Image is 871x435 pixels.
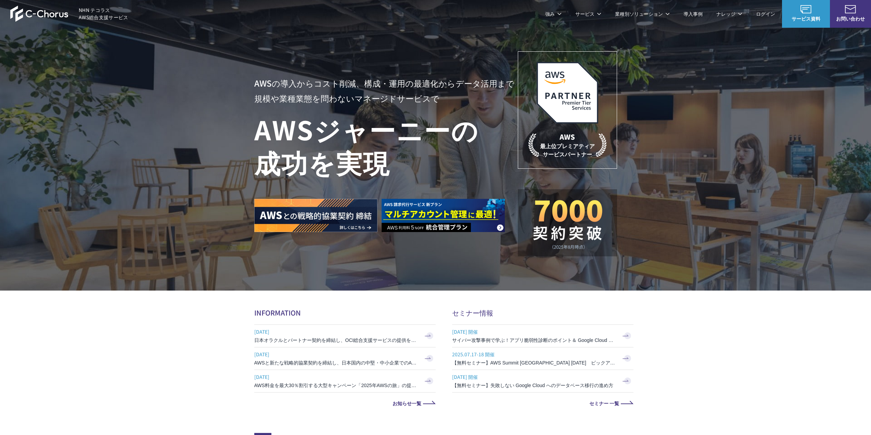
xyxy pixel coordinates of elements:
h3: AWSと新たな戦略的協業契約を締結し、日本国内の中堅・中小企業でのAWS活用を加速 [254,359,419,366]
img: AWSとの戦略的協業契約 締結 [254,199,377,232]
a: AWS総合支援サービス C-Chorus NHN テコラスAWS総合支援サービス [10,5,128,22]
h3: AWS料金を最大30％割引する大型キャンペーン「2025年AWSの旅」の提供を開始 [254,382,419,389]
span: 2025.07.17-18 開催 [452,349,616,359]
img: AWS総合支援サービス C-Chorus サービス資料 [800,5,811,13]
a: 導入事例 [683,10,703,17]
a: 2025.07.17-18 開催 【無料セミナー】AWS Summit [GEOGRAPHIC_DATA] [DATE] ピックアップセッション [452,347,633,370]
h3: 日本オラクルとパートナー契約を締結し、OCI総合支援サービスの提供を開始 [254,337,419,344]
span: [DATE] 開催 [452,372,616,382]
p: 最上位プレミアティア サービスパートナー [528,132,606,158]
a: お知らせ一覧 [254,401,436,406]
h1: AWS ジャーニーの 成功を実現 [254,113,518,178]
span: お問い合わせ [830,15,871,22]
span: NHN テコラス AWS総合支援サービス [79,7,128,21]
span: [DATE] [254,327,419,337]
span: [DATE] [254,349,419,359]
span: [DATE] 開催 [452,327,616,337]
img: お問い合わせ [845,5,856,13]
p: ナレッジ [716,10,742,17]
a: [DATE] AWS料金を最大30％割引する大型キャンペーン「2025年AWSの旅」の提供を開始 [254,370,436,392]
span: サービス資料 [782,15,830,22]
h2: セミナー情報 [452,308,633,318]
p: 業種別ソリューション [615,10,670,17]
p: 強み [545,10,562,17]
img: AWSプレミアティアサービスパートナー [537,62,598,124]
p: サービス [575,10,601,17]
h3: サイバー攻撃事例で学ぶ！アプリ脆弱性診断のポイント＆ Google Cloud セキュリティ対策 [452,337,616,344]
p: AWSの導入からコスト削減、 構成・運用の最適化からデータ活用まで 規模や業種業態を問わない マネージドサービスで [254,76,518,106]
a: [DATE] 開催 【無料セミナー】失敗しない Google Cloud へのデータベース移行の進め方 [452,370,633,392]
a: [DATE] 日本オラクルとパートナー契約を締結し、OCI総合支援サービスの提供を開始 [254,325,436,347]
em: AWS [560,132,575,142]
img: 契約件数 [531,200,603,250]
a: [DATE] 開催 サイバー攻撃事例で学ぶ！アプリ脆弱性診断のポイント＆ Google Cloud セキュリティ対策 [452,325,633,347]
h3: 【無料セミナー】AWS Summit [GEOGRAPHIC_DATA] [DATE] ピックアップセッション [452,359,616,366]
img: AWS請求代行サービス 統合管理プラン [382,199,505,232]
a: ログイン [756,10,775,17]
a: [DATE] AWSと新たな戦略的協業契約を締結し、日本国内の中堅・中小企業でのAWS活用を加速 [254,347,436,370]
h2: INFORMATION [254,308,436,318]
h3: 【無料セミナー】失敗しない Google Cloud へのデータベース移行の進め方 [452,382,616,389]
span: [DATE] [254,372,419,382]
a: セミナー 一覧 [452,401,633,406]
